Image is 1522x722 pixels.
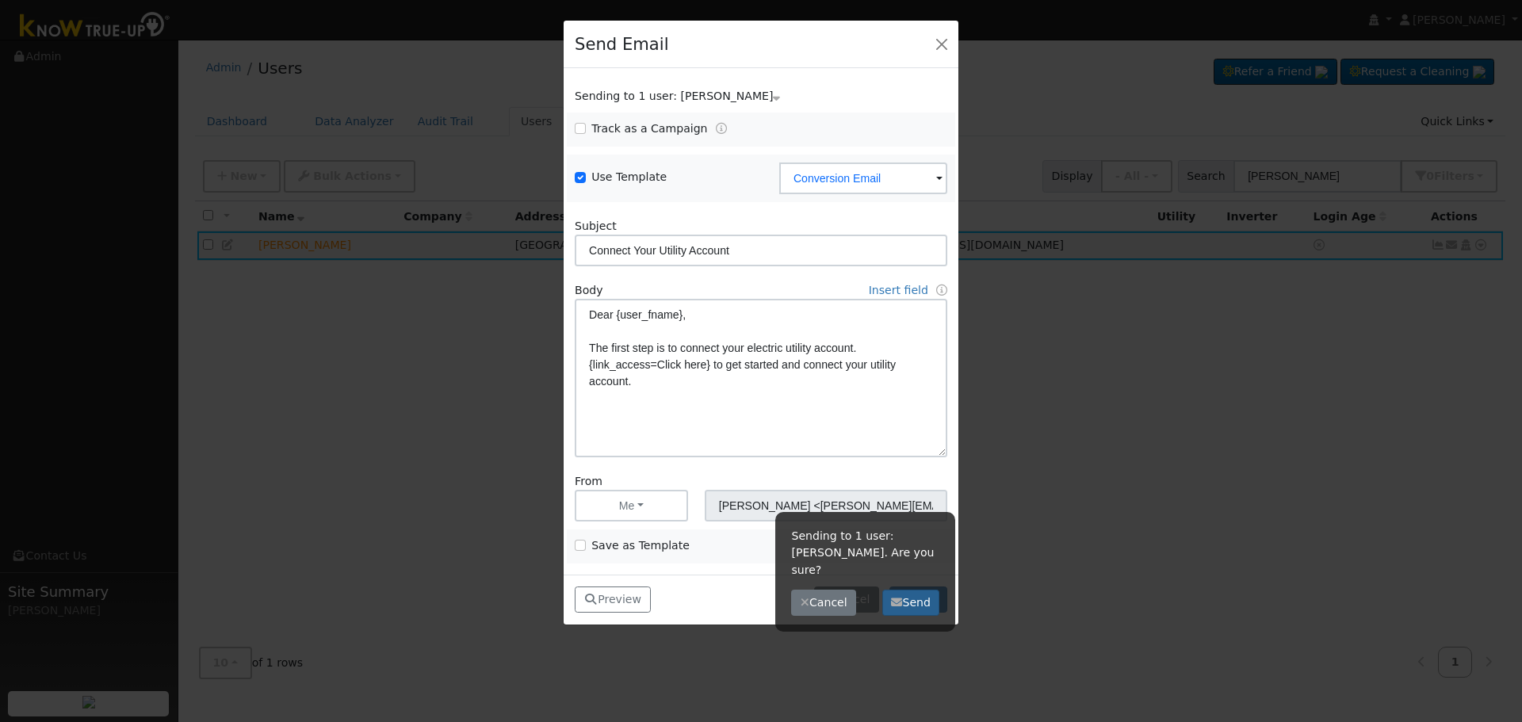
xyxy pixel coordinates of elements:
[575,490,688,521] button: Me
[882,590,940,617] button: Send
[575,172,586,183] input: Use Template
[575,123,586,134] input: Track as a Campaign
[869,284,928,296] a: Insert field
[575,586,651,613] button: Preview
[575,473,602,490] label: From
[575,282,603,299] label: Body
[936,284,947,296] a: Fields
[591,120,707,137] label: Track as a Campaign
[591,169,667,185] label: Use Template
[575,540,586,551] input: Save as Template
[791,528,939,578] p: Sending to 1 user: [PERSON_NAME]. Are you sure?
[591,537,690,554] label: Save as Template
[567,88,956,105] div: Show users
[575,218,617,235] label: Subject
[791,590,856,617] button: Cancel
[575,32,668,57] h4: Send Email
[716,122,727,135] a: Tracking Campaigns
[779,162,947,194] input: Select a Template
